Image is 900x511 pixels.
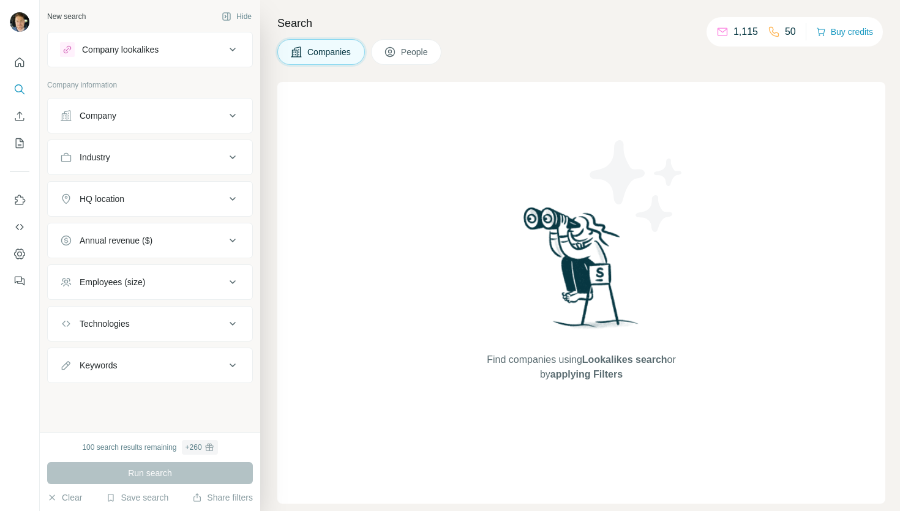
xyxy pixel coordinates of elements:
[80,234,152,247] div: Annual revenue ($)
[582,131,692,241] img: Surfe Illustration - Stars
[10,189,29,211] button: Use Surfe on LinkedIn
[550,369,623,379] span: applying Filters
[307,46,352,58] span: Companies
[48,267,252,297] button: Employees (size)
[80,193,124,205] div: HQ location
[10,132,29,154] button: My lists
[10,78,29,100] button: Search
[816,23,873,40] button: Buy credits
[785,24,796,39] p: 50
[47,80,253,91] p: Company information
[48,35,252,64] button: Company lookalikes
[10,105,29,127] button: Enrich CSV
[82,43,159,56] div: Company lookalikes
[213,7,260,26] button: Hide
[48,143,252,172] button: Industry
[10,270,29,292] button: Feedback
[48,101,252,130] button: Company
[80,359,117,371] div: Keywords
[518,204,645,340] img: Surfe Illustration - Woman searching with binoculars
[106,491,168,504] button: Save search
[10,216,29,238] button: Use Surfe API
[48,184,252,214] button: HQ location
[733,24,758,39] p: 1,115
[277,15,885,32] h4: Search
[186,442,202,453] div: + 260
[582,354,667,365] span: Lookalikes search
[10,243,29,265] button: Dashboard
[80,276,145,288] div: Employees (size)
[80,318,130,330] div: Technologies
[48,351,252,380] button: Keywords
[47,491,82,504] button: Clear
[48,226,252,255] button: Annual revenue ($)
[80,151,110,163] div: Industry
[10,12,29,32] img: Avatar
[47,11,86,22] div: New search
[401,46,429,58] span: People
[10,51,29,73] button: Quick start
[82,440,217,455] div: 100 search results remaining
[483,352,679,382] span: Find companies using or by
[192,491,253,504] button: Share filters
[48,309,252,338] button: Technologies
[80,110,116,122] div: Company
